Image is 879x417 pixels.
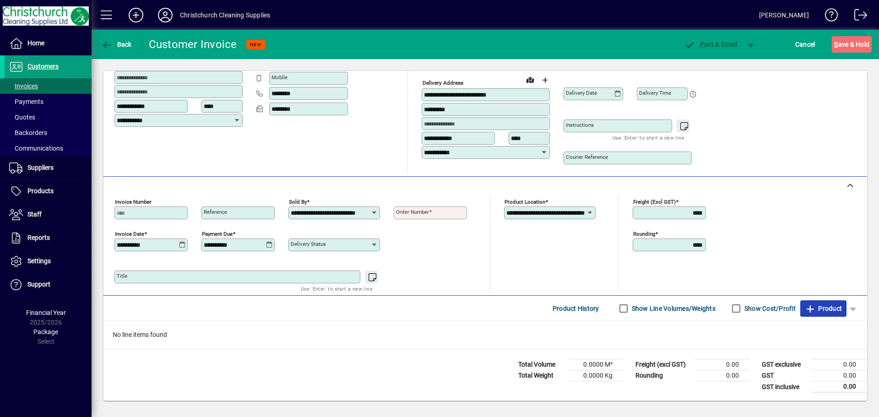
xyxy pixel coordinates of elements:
[812,381,867,393] td: 0.00
[630,304,716,313] label: Show Line Volumes/Weights
[103,321,867,349] div: No line items found
[5,125,92,141] a: Backorders
[5,227,92,249] a: Reports
[812,370,867,381] td: 0.00
[679,36,742,53] button: Post & Email
[5,109,92,125] a: Quotes
[27,211,42,218] span: Staff
[9,114,35,121] span: Quotes
[250,42,261,48] span: NEW
[757,359,812,370] td: GST exclusive
[700,41,704,48] span: P
[847,2,868,32] a: Logout
[812,359,867,370] td: 0.00
[639,90,671,96] mat-label: Delivery time
[613,132,684,143] mat-hint: Use 'Enter' to start a new line
[204,209,227,215] mat-label: Reference
[151,7,180,23] button: Profile
[27,187,54,195] span: Products
[514,359,569,370] td: Total Volume
[27,39,44,47] span: Home
[834,41,838,48] span: S
[523,72,537,87] a: View on map
[695,359,750,370] td: 0.00
[537,73,552,87] button: Choose address
[569,359,624,370] td: 0.0000 M³
[27,164,54,171] span: Suppliers
[514,370,569,381] td: Total Weight
[553,301,599,316] span: Product History
[566,154,608,160] mat-label: Courier Reference
[291,241,326,247] mat-label: Delivery status
[26,309,66,316] span: Financial Year
[834,37,869,52] span: ave & Hold
[832,36,872,53] button: Save & Hold
[5,273,92,296] a: Support
[800,300,846,317] button: Product
[5,78,92,94] a: Invoices
[566,90,597,96] mat-label: Delivery date
[505,199,545,205] mat-label: Product location
[9,129,47,136] span: Backorders
[631,370,695,381] td: Rounding
[633,231,655,237] mat-label: Rounding
[9,82,38,90] span: Invoices
[27,257,51,265] span: Settings
[149,37,237,52] div: Customer Invoice
[92,36,142,53] app-page-header-button: Back
[289,199,307,205] mat-label: Sold by
[27,234,50,241] span: Reports
[115,231,144,237] mat-label: Invoice date
[569,370,624,381] td: 0.0000 Kg
[202,231,233,237] mat-label: Payment due
[5,157,92,179] a: Suppliers
[5,250,92,273] a: Settings
[818,2,838,32] a: Knowledge Base
[684,41,737,48] span: ost & Email
[805,301,842,316] span: Product
[33,328,58,336] span: Package
[631,359,695,370] td: Freight (excl GST)
[795,37,815,52] span: Cancel
[180,8,270,22] div: Christchurch Cleaning Supplies
[5,94,92,109] a: Payments
[566,122,594,128] mat-label: Instructions
[793,36,818,53] button: Cancel
[5,141,92,156] a: Communications
[101,41,132,48] span: Back
[301,283,373,294] mat-hint: Use 'Enter' to start a new line
[5,32,92,55] a: Home
[396,209,429,215] mat-label: Order number
[5,180,92,203] a: Products
[757,370,812,381] td: GST
[5,203,92,226] a: Staff
[121,7,151,23] button: Add
[117,273,127,279] mat-label: Title
[27,281,50,288] span: Support
[549,300,603,317] button: Product History
[633,199,676,205] mat-label: Freight (excl GST)
[27,63,59,70] span: Customers
[9,145,63,152] span: Communications
[759,8,809,22] div: [PERSON_NAME]
[271,74,288,81] mat-label: Mobile
[743,304,796,313] label: Show Cost/Profit
[757,381,812,393] td: GST inclusive
[115,199,152,205] mat-label: Invoice number
[9,98,43,105] span: Payments
[99,36,134,53] button: Back
[695,370,750,381] td: 0.00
